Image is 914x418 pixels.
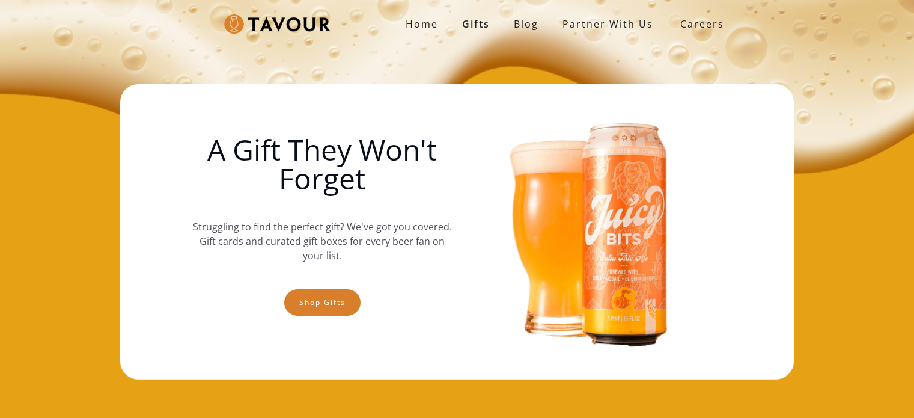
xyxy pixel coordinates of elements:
[192,207,452,275] p: Struggling to find the perfect gift? We've got you covered. Gift cards and curated gift boxes for...
[680,12,724,36] strong: Careers
[284,289,361,316] a: Shop gifts
[394,12,450,36] a: Home
[550,12,665,36] a: partner with us
[192,135,452,193] h1: A Gift They Won't Forget
[406,17,438,31] strong: Home
[665,7,733,41] a: Careers
[502,12,550,36] a: Blog
[450,12,502,36] a: Gifts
